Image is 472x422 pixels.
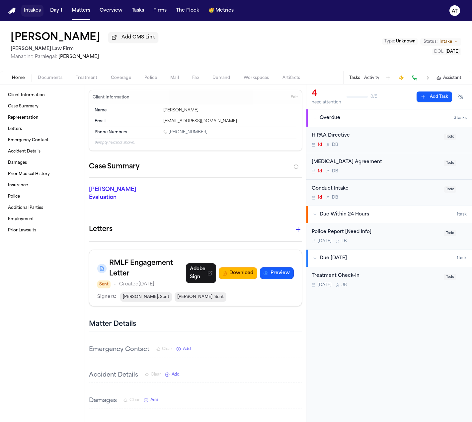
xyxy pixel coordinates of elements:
span: Todo [444,186,456,193]
div: Treatment Check-In [312,272,440,280]
h1: [PERSON_NAME] [11,32,100,44]
span: Managing Paralegal: [11,54,57,59]
a: Emergency Contact [5,135,79,146]
span: Add [150,397,158,403]
button: The Flock [173,5,202,17]
button: Due [DATE]1task [306,250,472,267]
div: Open task: Conduct Intake [306,180,472,206]
span: [PERSON_NAME] : Sent [175,292,226,302]
div: HIPAA Directive [312,132,440,140]
span: Due Within 24 Hours [320,211,369,218]
a: Day 1 [47,5,65,17]
a: Damages [5,157,79,168]
a: Client Information [5,90,79,100]
span: Edit [291,95,298,100]
span: 3 task s [454,115,467,121]
a: Tasks [129,5,147,17]
button: Edit Type: Unknown [382,38,418,45]
span: Due [DATE] [320,255,347,262]
a: Accident Details [5,146,79,157]
a: Employment [5,214,79,224]
button: Due Within 24 Hours1task [306,206,472,223]
button: Edit matter name [11,32,100,44]
button: Intakes [21,5,43,17]
span: Workspaces [244,75,269,81]
p: Created [DATE] [119,280,154,288]
span: 1d [318,195,322,200]
span: Todo [444,160,456,166]
button: Make a Call [410,73,419,83]
span: [DATE] [318,282,332,288]
span: Clear [151,372,161,377]
button: Add New [144,397,158,403]
button: Assistant [436,75,461,81]
button: Change status from Intake [420,38,461,46]
button: Clear Accident Details [145,372,161,377]
h3: Accident Details [89,371,138,380]
div: [EMAIL_ADDRESS][DOMAIN_NAME] [163,119,296,124]
span: Artifacts [282,75,300,81]
h2: Case Summary [89,161,139,172]
div: Conduct Intake [312,185,440,193]
dt: Name [95,108,159,113]
button: Overview [97,5,125,17]
dt: Email [95,119,159,124]
a: Prior Lawsuits [5,225,79,236]
span: [PERSON_NAME] : Sent [120,292,172,302]
button: Clear Damages [123,397,140,403]
span: Fax [192,75,199,81]
span: Unknown [396,39,416,43]
span: D B [332,142,338,148]
p: [PERSON_NAME] Evaluation [89,186,155,202]
span: 1 task [457,256,467,261]
span: Add [172,372,180,377]
button: Download [219,267,257,279]
span: Status: [424,39,437,44]
span: [PERSON_NAME] [58,54,99,59]
h3: Damages [89,396,117,405]
span: 0 / 5 [370,94,377,99]
span: Assistant [443,75,461,81]
a: Home [8,8,16,14]
a: Additional Parties [5,203,79,213]
span: Todo [444,230,456,236]
span: Intake [439,39,452,44]
span: Todo [444,134,456,140]
span: Type : [384,39,395,43]
a: Insurance [5,180,79,191]
a: Case Summary [5,101,79,112]
div: [PERSON_NAME] [163,108,296,113]
span: Sent [97,280,111,288]
span: Documents [38,75,62,81]
span: Demand [212,75,230,81]
h3: RMLF Engagement Letter [109,258,186,279]
span: L B [342,239,347,244]
button: Add CMS Link [108,32,158,43]
span: • [114,280,116,288]
span: Overdue [320,115,340,121]
button: Edit [289,92,300,103]
button: Firms [151,5,169,17]
a: Representation [5,112,79,123]
span: [DATE] [445,50,459,54]
h2: [PERSON_NAME] Law Firm [11,45,158,53]
span: Mail [170,75,179,81]
p: Signers: [97,293,116,301]
span: Todo [444,274,456,280]
button: Add New [176,346,191,352]
a: crownMetrics [206,5,236,17]
button: Create Immediate Task [397,73,406,83]
span: [DATE] [318,239,332,244]
div: Open task: HIPAA Directive [306,127,472,153]
button: Add Task [383,73,393,83]
button: Hide completed tasks (⌘⇧H) [455,91,467,102]
span: D B [332,169,338,174]
button: Edit DOL: 2025-09-11 [432,48,461,55]
span: 1d [318,169,322,174]
h3: Emergency Contact [89,345,149,354]
p: 9 empty fields not shown. [95,140,296,145]
button: Clear Emergency Contact [156,346,172,352]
